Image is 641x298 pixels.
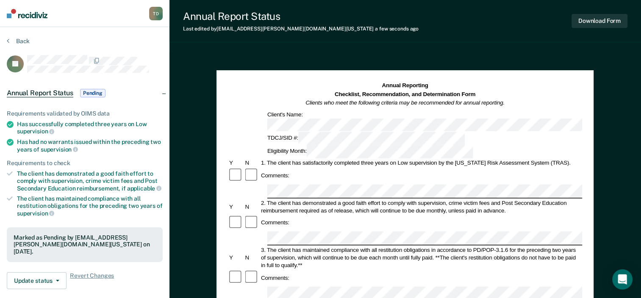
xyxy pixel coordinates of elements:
[382,83,428,89] strong: Annual Reporting
[572,14,627,28] button: Download Form
[260,246,582,269] div: 3. The client has maintained compliance with all restitution obligations in accordance to PD/POP-...
[183,10,419,22] div: Annual Report Status
[244,159,260,167] div: N
[17,128,54,135] span: supervision
[149,7,163,20] button: TD
[260,159,582,167] div: 1. The client has satisfactorily completed three years on Low supervision by the [US_STATE] Risk ...
[17,170,163,192] div: The client has demonstrated a good faith effort to comply with supervision, crime victim fees and...
[7,89,73,97] span: Annual Report Status
[149,7,163,20] div: T D
[70,272,114,289] span: Revert Changes
[244,254,260,261] div: N
[612,269,633,290] div: Open Intercom Messenger
[260,172,291,179] div: Comments:
[266,132,466,145] div: TDCJ/SID #:
[17,195,163,217] div: The client has maintained compliance with all restitution obligations for the preceding two years of
[260,199,582,214] div: 2. The client has demonstrated a good faith effort to comply with supervision, crime victim fees ...
[335,91,475,97] strong: Checklist, Recommendation, and Determination Form
[80,89,105,97] span: Pending
[127,185,161,192] span: applicable
[7,110,163,117] div: Requirements validated by OIMS data
[7,9,47,18] img: Recidiviz
[228,254,244,261] div: Y
[266,145,475,158] div: Eligibility Month:
[306,99,505,106] em: Clients who meet the following criteria may be recommended for annual reporting.
[17,121,163,135] div: Has successfully completed three years on Low
[228,159,244,167] div: Y
[244,203,260,210] div: N
[7,272,67,289] button: Update status
[228,203,244,210] div: Y
[7,160,163,167] div: Requirements to check
[183,26,419,32] div: Last edited by [EMAIL_ADDRESS][PERSON_NAME][DOMAIN_NAME][US_STATE]
[260,219,291,226] div: Comments:
[375,26,419,32] span: a few seconds ago
[17,138,163,153] div: Has had no warrants issued within the preceding two years of
[41,146,78,153] span: supervision
[7,37,30,45] button: Back
[17,210,54,217] span: supervision
[14,234,156,255] div: Marked as Pending by [EMAIL_ADDRESS][PERSON_NAME][DOMAIN_NAME][US_STATE] on [DATE].
[260,274,291,281] div: Comments:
